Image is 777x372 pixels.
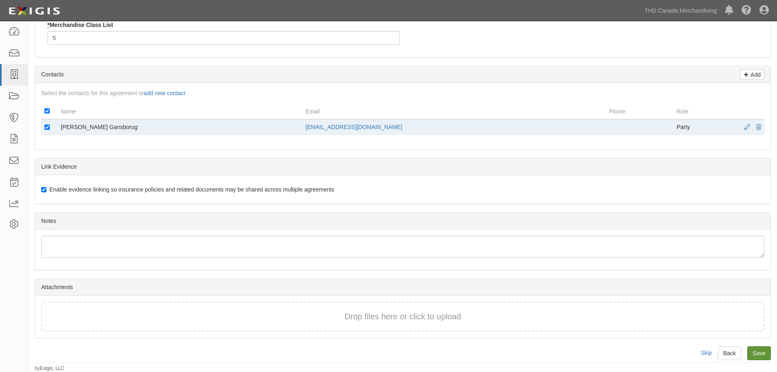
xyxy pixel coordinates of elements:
[35,66,770,83] div: Contacts
[640,2,721,19] a: THD Canada Merchandising
[41,185,334,194] label: Enable evidence linking so insurance policies and related documents may be shared across multiple...
[748,70,761,79] p: Add
[35,89,770,97] div: Select the contacts for this agreement or
[742,6,751,16] i: Help Center - Complianz
[747,346,771,360] input: Save
[47,22,49,28] abbr: required
[606,103,673,119] th: Phone
[673,103,732,119] th: Role
[302,103,606,119] th: Email
[6,4,62,18] img: logo-5460c22ac91f19d4615b14bd174203de0afe785f0fc80cf4dbbc73dc1793850b.png
[673,119,732,135] td: Party
[47,21,113,29] label: Merchandise Class List
[740,69,764,80] a: Add
[144,90,185,96] a: add new contact
[41,187,46,192] input: Enable evidence linking so insurance policies and related documents may be shared across multiple...
[305,124,402,130] a: [EMAIL_ADDRESS][DOMAIN_NAME]
[40,365,64,371] a: Exigis, LLC
[58,103,302,119] th: Name
[35,279,770,296] div: Attachments
[58,119,302,135] td: [PERSON_NAME] Gansborug
[345,311,461,323] button: Drop files here or click to upload
[35,365,64,372] small: by
[35,213,770,229] div: Notes
[718,346,741,360] a: Back
[35,158,770,175] div: Link Evidence
[701,350,712,356] a: Skip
